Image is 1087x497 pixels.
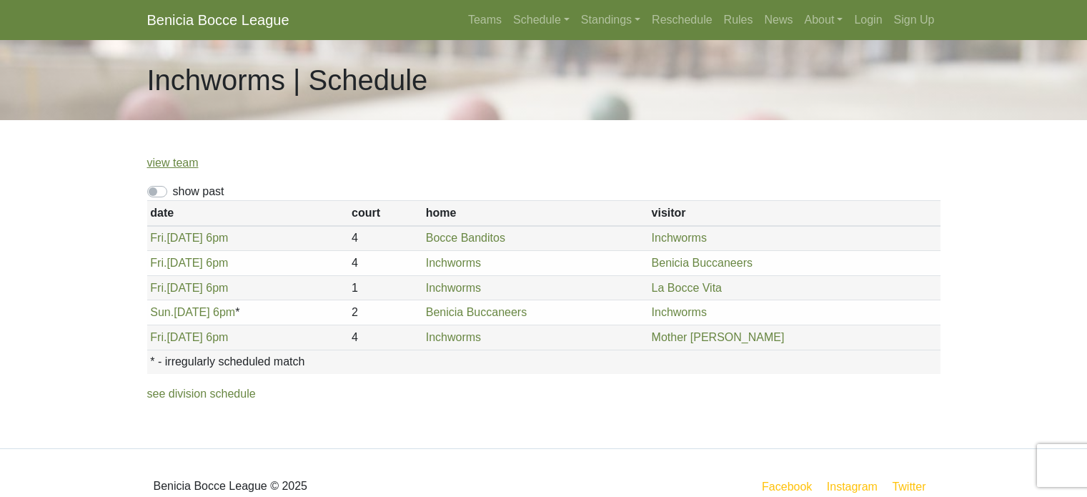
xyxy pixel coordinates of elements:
td: 4 [348,226,422,251]
a: Sun.[DATE] 6pm [150,306,235,318]
th: * - irregularly scheduled match [147,350,940,374]
a: Benicia Buccaneers [426,306,527,318]
a: Teams [462,6,507,34]
th: home [422,201,648,226]
td: 4 [348,325,422,350]
a: Inchworms [426,257,481,269]
a: Benicia Buccaneers [652,257,753,269]
a: Mother [PERSON_NAME] [652,331,785,343]
a: Fri.[DATE] 6pm [150,257,228,269]
a: Fri.[DATE] 6pm [150,282,228,294]
span: Fri. [150,282,167,294]
span: Fri. [150,232,167,244]
td: 4 [348,251,422,276]
a: Schedule [507,6,575,34]
span: Fri. [150,257,167,269]
a: Inchworms [652,232,707,244]
span: Sun. [150,306,174,318]
a: Bocce Banditos [426,232,505,244]
a: Inchworms [426,282,481,294]
td: 2 [348,300,422,325]
a: Reschedule [646,6,718,34]
h1: Inchworms | Schedule [147,63,428,97]
span: Fri. [150,331,167,343]
th: court [348,201,422,226]
a: Inchworms [426,331,481,343]
a: Fri.[DATE] 6pm [150,232,228,244]
a: Login [848,6,888,34]
th: date [147,201,349,226]
a: La Bocce Vita [652,282,722,294]
a: view team [147,157,199,169]
a: Sign Up [888,6,940,34]
a: Rules [718,6,759,34]
label: show past [173,183,224,200]
a: Benicia Bocce League [147,6,289,34]
a: see division schedule [147,388,256,400]
a: Inchworms [652,306,707,318]
a: Instagram [824,478,880,496]
th: visitor [648,201,940,226]
a: About [799,6,849,34]
a: Standings [575,6,646,34]
a: News [759,6,799,34]
a: Twitter [889,478,937,496]
a: Fri.[DATE] 6pm [150,331,228,343]
a: Facebook [759,478,815,496]
td: 1 [348,275,422,300]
